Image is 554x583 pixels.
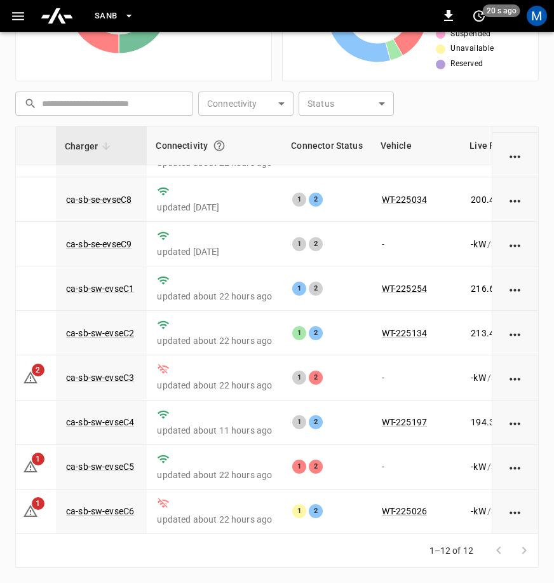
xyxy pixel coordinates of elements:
[66,373,134,383] a: ca-sb-sw-evseC3
[292,193,306,207] div: 1
[471,371,485,384] p: - kW
[483,4,520,17] span: 20 s ago
[471,327,544,340] div: / 360 kW
[429,544,474,557] p: 1–12 of 12
[471,460,544,473] div: / 360 kW
[471,416,544,429] div: / 360 kW
[471,327,511,340] p: 213.40 kW
[157,290,272,303] p: updated about 22 hours ago
[66,239,132,249] a: ca-sb-se-evseC9
[508,327,524,340] div: action cell options
[157,379,272,392] p: updated about 22 hours ago
[66,417,134,427] a: ca-sb-sw-evseC4
[508,193,524,206] div: action cell options
[23,461,38,471] a: 1
[66,328,134,338] a: ca-sb-sw-evseC2
[382,284,427,294] a: WT-225254
[372,355,461,400] td: -
[32,497,44,510] span: 1
[40,4,74,28] img: ampcontrol.io logo
[32,364,44,376] span: 2
[65,139,114,154] span: Charger
[292,504,306,518] div: 1
[156,134,273,157] div: Connectivity
[309,415,323,429] div: 2
[157,334,272,347] p: updated about 22 hours ago
[471,505,485,518] p: - kW
[469,6,489,26] button: set refresh interval
[382,195,427,205] a: WT-225034
[372,445,461,490] td: -
[527,6,547,26] div: profile-icon
[95,9,118,24] span: SanB
[450,58,483,71] span: Reserved
[23,372,38,382] a: 2
[309,504,323,518] div: 2
[372,127,461,165] th: Vehicle
[471,193,511,206] p: 200.40 kW
[292,282,306,296] div: 1
[309,371,323,385] div: 2
[471,371,544,384] div: / 360 kW
[66,284,134,294] a: ca-sb-sw-evseC1
[372,222,461,266] td: -
[450,28,491,41] span: Suspended
[471,505,544,518] div: / 360 kW
[66,462,134,472] a: ca-sb-sw-evseC5
[157,513,272,526] p: updated about 22 hours ago
[309,282,323,296] div: 2
[282,127,371,165] th: Connector Status
[292,415,306,429] div: 1
[471,416,511,429] p: 194.30 kW
[382,506,427,516] a: WT-225026
[157,424,272,437] p: updated about 11 hours ago
[471,238,544,250] div: / 360 kW
[382,328,427,338] a: WT-225134
[309,326,323,340] div: 2
[471,282,511,295] p: 216.63 kW
[208,134,231,157] button: Connection between the charger and our software.
[66,195,132,205] a: ca-sb-se-evseC8
[471,238,485,250] p: - kW
[471,282,544,295] div: / 360 kW
[90,4,139,29] button: SanB
[292,237,306,251] div: 1
[32,453,44,465] span: 1
[382,417,427,427] a: WT-225197
[508,460,524,473] div: action cell options
[508,238,524,250] div: action cell options
[292,460,306,474] div: 1
[508,371,524,384] div: action cell options
[23,505,38,516] a: 1
[508,416,524,429] div: action cell options
[66,506,134,516] a: ca-sb-sw-evseC6
[471,460,485,473] p: - kW
[157,245,272,258] p: updated [DATE]
[508,505,524,518] div: action cell options
[508,282,524,295] div: action cell options
[157,201,272,214] p: updated [DATE]
[309,460,323,474] div: 2
[508,149,524,161] div: action cell options
[471,193,544,206] div: / 360 kW
[309,193,323,207] div: 2
[157,469,272,481] p: updated about 22 hours ago
[309,237,323,251] div: 2
[292,326,306,340] div: 1
[450,43,494,55] span: Unavailable
[292,371,306,385] div: 1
